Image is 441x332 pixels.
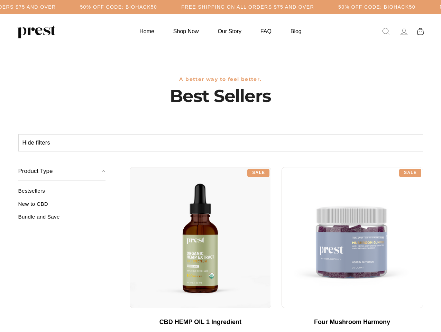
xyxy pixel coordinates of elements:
[131,25,163,38] a: Home
[209,25,250,38] a: Our Story
[18,86,423,107] h1: Best Sellers
[17,25,55,38] img: PREST ORGANICS
[288,319,416,326] div: Four Mushroom Harmony
[19,135,54,151] button: Hide filters
[282,25,310,38] a: Blog
[18,162,106,181] button: Product Type
[18,201,106,212] a: New to CBD
[181,4,314,10] h5: Free Shipping on all orders $75 and over
[137,319,264,326] div: CBD HEMP OIL 1 Ingredient
[399,169,421,177] div: Sale
[252,25,280,38] a: FAQ
[165,25,208,38] a: Shop Now
[18,76,423,82] h3: A better way to feel better.
[247,169,269,177] div: Sale
[131,25,310,38] ul: Primary
[18,188,106,199] a: Bestsellers
[18,214,106,225] a: Bundle and Save
[80,4,157,10] h5: 50% OFF CODE: BIOHACK50
[338,4,415,10] h5: 50% OFF CODE: BIOHACK50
